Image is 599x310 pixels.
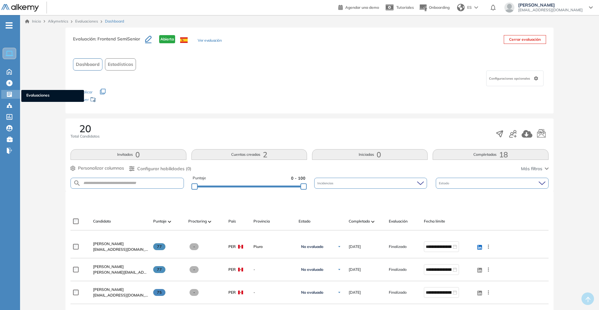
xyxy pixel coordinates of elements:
[153,266,165,273] span: 77
[419,1,450,14] button: Onboarding
[337,245,341,249] img: Ícono de flecha
[93,241,124,246] span: [PERSON_NAME]
[190,266,199,273] span: -
[75,19,98,24] a: Evaluaciones
[349,290,361,295] span: [DATE]
[153,289,165,296] span: 75
[70,134,100,139] span: Total Candidatos
[301,244,323,249] span: No evaluado
[337,291,341,294] img: Ícono de flecha
[105,18,124,24] span: Dashboard
[1,4,39,12] img: Logo
[467,5,472,10] span: ES
[474,6,478,9] img: arrow
[191,149,307,160] button: Cuentas creadas2
[228,244,236,250] span: PER
[228,267,236,272] span: PER
[70,149,186,160] button: Invitados0
[389,218,408,224] span: Evaluación
[253,290,294,295] span: -
[153,243,165,250] span: 77
[253,244,294,250] span: Piura
[78,165,124,171] span: Personalizar columnas
[95,36,140,42] span: : Frontend SemiSenior
[188,218,207,224] span: Proctoring
[153,218,167,224] span: Puntaje
[180,37,188,43] img: ESP
[168,221,171,223] img: [missing "en.ARROW_ALT" translation]
[291,175,305,181] span: 0 - 100
[436,178,549,189] div: Estado
[349,267,361,272] span: [DATE]
[317,181,335,186] span: Incidencias
[389,267,407,272] span: Finalizado
[424,218,445,224] span: Fecha límite
[433,149,548,160] button: Completadas18
[78,94,141,106] div: Mover
[73,179,81,187] img: SEARCH_ALT
[105,58,136,71] button: Estadísticas
[93,264,148,270] a: [PERSON_NAME]
[228,218,236,224] span: País
[504,35,546,44] button: Cerrar evaluación
[337,268,341,271] img: Ícono de flecha
[93,287,148,292] a: [PERSON_NAME]
[190,243,199,250] span: -
[93,287,124,292] span: [PERSON_NAME]
[93,270,148,275] span: [PERSON_NAME][EMAIL_ADDRESS][DOMAIN_NAME]
[371,221,374,223] img: [missing "en.ARROW_ALT" translation]
[198,38,221,44] button: Ver evaluación
[312,149,428,160] button: Iniciadas0
[396,5,414,10] span: Tutoriales
[238,245,243,249] img: PER
[253,218,270,224] span: Provincia
[349,244,361,250] span: [DATE]
[93,241,148,247] a: [PERSON_NAME]
[338,3,379,11] a: Agendar una demo
[345,5,379,10] span: Agendar una demo
[389,290,407,295] span: Finalizado
[73,35,145,48] h3: Evaluación
[108,61,133,68] span: Estadísticas
[486,71,544,86] div: Configuraciones opcionales
[299,218,310,224] span: Estado
[457,4,465,11] img: world
[76,61,100,68] span: Dashboard
[48,19,68,24] span: Alkymetrics
[93,247,148,252] span: [EMAIL_ADDRESS][DOMAIN_NAME]
[314,178,427,189] div: Incidencias
[439,181,451,186] span: Estado
[208,221,211,223] img: [missing "en.ARROW_ALT" translation]
[73,58,102,71] button: Dashboard
[25,18,41,24] a: Inicio
[93,292,148,298] span: [EMAIL_ADDRESS][DOMAIN_NAME]
[521,166,542,172] span: Más filtros
[489,76,531,81] span: Configuraciones opcionales
[238,268,243,271] img: PER
[6,25,13,26] i: -
[190,289,199,296] span: -
[193,175,206,181] span: Puntaje
[301,267,323,272] span: No evaluado
[159,35,175,43] span: Abierta
[79,123,91,134] span: 20
[518,3,583,8] span: [PERSON_NAME]
[429,5,450,10] span: Onboarding
[389,244,407,250] span: Finalizado
[521,166,549,172] button: Más filtros
[93,218,111,224] span: Candidato
[253,267,294,272] span: -
[78,90,92,94] span: Duplicar
[93,264,124,269] span: [PERSON_NAME]
[137,166,191,172] span: Configurar habilidades (0)
[238,291,243,294] img: PER
[129,166,191,172] button: Configurar habilidades (0)
[26,92,79,99] span: Evaluaciones
[518,8,583,13] span: [EMAIL_ADDRESS][DOMAIN_NAME]
[70,165,124,171] button: Personalizar columnas
[349,218,370,224] span: Completado
[301,290,323,295] span: No evaluado
[228,290,236,295] span: PER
